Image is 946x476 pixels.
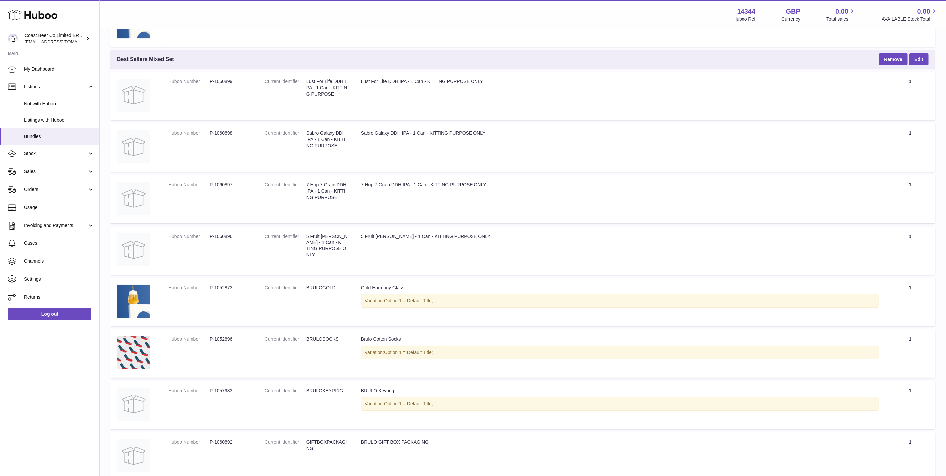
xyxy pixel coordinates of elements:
img: BRULO GIFT BOX PACKAGING [117,439,150,472]
div: Variation: [361,294,879,308]
img: Brulo Cotton Socks [117,336,150,369]
span: Option 1 = Default Title; [384,298,433,303]
div: BRULO GIFT BOX PACKAGING [361,439,879,445]
a: Edit [909,53,929,65]
span: Stock [24,150,87,157]
td: 1 [885,175,935,223]
span: 0.00 [836,7,849,16]
dt: Huboo Number [168,79,210,85]
img: 7 Hop 7 Grain DDH IPA - 1 Can - KITTING PURPOSE ONLY [117,182,150,215]
dt: Current identifier [265,182,306,201]
span: Bundles [24,133,94,140]
span: My Dashboard [24,66,94,72]
dt: Current identifier [265,233,306,258]
div: Coast Beer Co Limited BRULO [25,32,84,45]
dd: GIFTBOXPACKAGING [306,439,348,452]
dd: P-1060892 [210,439,251,445]
td: 1 [885,278,935,326]
dd: BRULOGOLD [306,285,348,291]
dd: BRULOKEYRING [306,388,348,394]
dd: P-1060896 [210,233,251,239]
span: Cases [24,240,94,246]
dt: Huboo Number [168,285,210,291]
dt: Current identifier [265,130,306,149]
dt: Current identifier [265,388,306,394]
td: 1 [885,72,935,120]
span: Settings [24,276,94,282]
td: 1 [885,227,935,275]
span: Option 1 = Default Title; [384,401,433,406]
img: 5 Fruit Gose - 1 Can - KITTING PURPOSE ONLY [117,233,150,266]
dd: P-1057983 [210,388,251,394]
img: Lust For Life DDH IPA - 1 Can - KITTING PURPOSE ONLY [117,79,150,112]
img: Gold Harmony Glass [117,285,150,318]
dd: P-1052896 [210,336,251,342]
dd: P-1060898 [210,130,251,136]
dt: Current identifier [265,439,306,452]
dd: 7 Hop 7 Grain DDH IPA - 1 Can - KITTING PURPOSE [306,182,348,201]
div: 5 Fruit [PERSON_NAME] - 1 Can - KITTING PURPOSE ONLY [361,233,879,239]
td: 1 [885,123,935,172]
span: AVAILABLE Stock Total [882,16,938,22]
span: Listings [24,84,87,90]
dd: BRULOSOCKS [306,336,348,342]
div: Gold Harmony Glass [361,285,879,291]
span: Channels [24,258,94,264]
dt: Huboo Number [168,439,210,445]
span: Usage [24,204,94,211]
td: 1 [885,329,935,378]
div: 7 Hop 7 Grain DDH IPA - 1 Can - KITTING PURPOSE ONLY [361,182,879,188]
a: 0.00 Total sales [826,7,856,22]
span: Not with Huboo [24,101,94,107]
dt: Current identifier [265,79,306,97]
span: Best Sellers Mixed Set [117,56,174,63]
dt: Huboo Number [168,336,210,342]
dd: Lust For Life DDH IPA - 1 Can - KITTING PURPOSE [306,79,348,97]
div: Brulo Cotton Socks [361,336,879,342]
a: 0.00 AVAILABLE Stock Total [882,7,938,22]
dt: Huboo Number [168,233,210,239]
button: Remove [879,53,908,65]
span: Invoicing and Payments [24,222,87,229]
div: Variation: [361,346,879,359]
span: 0.00 [917,7,930,16]
span: Total sales [826,16,856,22]
div: Lust For Life DDH IPA - 1 Can - KITTING PURPOSE ONLY [361,79,879,85]
span: Listings with Huboo [24,117,94,123]
strong: GBP [786,7,800,16]
div: Sabro Galaxy DDH IPA - 1 Can - KITTING PURPOSE ONLY [361,130,879,136]
span: [EMAIL_ADDRESS][DOMAIN_NAME] [25,39,98,44]
dt: Huboo Number [168,130,210,136]
img: BRULO Keyring [117,388,150,421]
span: Option 1 = Default Title; [384,350,433,355]
img: internalAdmin-14344@internal.huboo.com [8,34,18,44]
dt: Current identifier [265,336,306,342]
dd: P-1052873 [210,285,251,291]
strong: 14344 [737,7,756,16]
dt: Current identifier [265,285,306,291]
div: Huboo Ref [734,16,756,22]
div: Currency [782,16,801,22]
td: 1 [885,381,935,429]
dd: P-1060899 [210,79,251,85]
img: Sabro Galaxy DDH IPA - 1 Can - KITTING PURPOSE ONLY [117,130,150,163]
span: Returns [24,294,94,300]
dt: Huboo Number [168,388,210,394]
a: Log out [8,308,91,320]
span: Orders [24,186,87,193]
dt: Huboo Number [168,182,210,188]
dd: Sabro Galaxy DDH IPA - 1 Can - KITTING PURPOSE [306,130,348,149]
span: Sales [24,168,87,175]
div: Variation: [361,397,879,411]
dd: P-1060897 [210,182,251,188]
dd: 5 Fruit [PERSON_NAME] - 1 Can - KITTING PURPOSE ONLY [306,233,348,258]
div: BRULO Keyring [361,388,879,394]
